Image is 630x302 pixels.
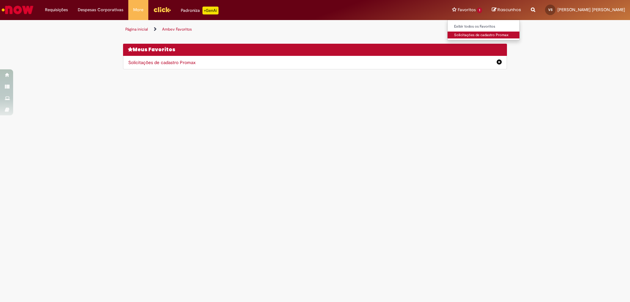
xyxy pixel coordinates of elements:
a: Solicitações de cadastro Promax [128,59,196,65]
a: Rascunhos [492,7,521,13]
a: Ambev Favoritos [162,27,192,32]
span: Meus Favoritos [133,46,175,53]
span: Despesas Corporativas [78,7,123,13]
span: Rascunhos [497,7,521,13]
img: ServiceNow [1,3,34,16]
span: Favoritos [458,7,476,13]
ul: Favoritos [447,20,520,40]
span: 1 [477,8,482,13]
span: [PERSON_NAME] [PERSON_NAME] [557,7,625,12]
a: Exibir todos os Favoritos [448,23,520,30]
span: VS [548,8,553,12]
ul: Trilhas de página [123,23,507,35]
span: More [133,7,143,13]
img: click_logo_yellow_360x200.png [153,5,171,14]
a: Página inicial [125,27,148,32]
p: +GenAi [202,7,219,14]
a: Solicitações de cadastro Promax [448,32,520,39]
div: Padroniza [181,7,219,14]
span: Requisições [45,7,68,13]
